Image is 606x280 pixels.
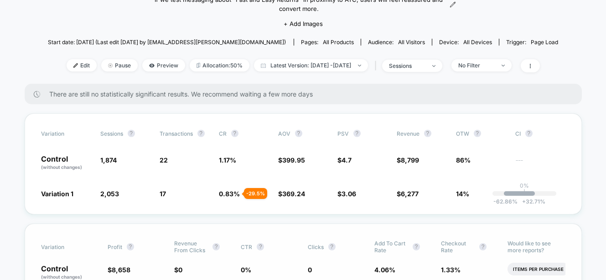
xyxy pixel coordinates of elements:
[458,62,495,69] div: No Filter
[100,156,117,164] span: 1,874
[374,266,395,274] span: 4.06 %
[506,39,558,46] div: Trigger:
[337,156,352,164] span: $
[278,130,290,137] span: AOV
[41,274,82,280] span: (without changes)
[518,198,545,205] span: 32.71 %
[398,39,425,46] span: All Visitors
[515,130,565,137] span: CI
[160,190,166,198] span: 17
[301,39,354,46] div: Pages:
[41,130,91,137] span: Variation
[212,243,220,250] button: ?
[160,156,168,164] span: 22
[101,59,138,71] span: Pause
[401,190,419,198] span: 6,277
[100,130,123,137] span: Sessions
[397,156,419,164] span: $
[41,190,73,198] span: Variation 1
[389,62,425,69] div: sessions
[432,39,499,46] span: Device:
[520,182,529,189] p: 0%
[328,243,336,250] button: ?
[456,130,506,137] span: OTW
[522,198,526,205] span: +
[474,130,481,137] button: ?
[531,39,558,46] span: Page Load
[282,156,305,164] span: 399.95
[523,189,525,196] p: |
[100,190,119,198] span: 2,053
[432,65,435,67] img: end
[278,190,305,198] span: $
[108,266,130,274] span: $
[178,266,182,274] span: 0
[190,59,249,71] span: Allocation: 50%
[323,39,354,46] span: all products
[41,164,82,170] span: (without changes)
[463,39,492,46] span: all devices
[337,130,349,137] span: PSV
[342,190,356,198] span: 3.06
[502,65,505,66] img: end
[342,156,352,164] span: 4.7
[108,244,122,250] span: Profit
[241,266,251,274] span: 0 %
[241,244,252,250] span: CTR
[197,130,205,137] button: ?
[142,59,185,71] span: Preview
[479,243,487,250] button: ?
[112,266,130,274] span: 8,658
[337,190,356,198] span: $
[41,240,91,254] span: Variation
[515,158,565,171] span: ---
[401,156,419,164] span: 8,799
[231,130,238,137] button: ?
[197,63,200,68] img: rebalance
[257,243,264,250] button: ?
[413,243,420,250] button: ?
[424,130,431,137] button: ?
[41,155,91,171] p: Control
[397,130,420,137] span: Revenue
[108,63,113,68] img: end
[244,188,267,199] div: - 29.5 %
[174,240,208,254] span: Revenue From Clicks
[525,130,533,137] button: ?
[261,63,266,68] img: calendar
[508,263,569,275] li: Items Per Purchase
[127,243,134,250] button: ?
[456,156,471,164] span: 86%
[358,65,361,66] img: end
[456,190,469,198] span: 14%
[308,266,312,274] span: 0
[397,190,419,198] span: $
[278,156,305,164] span: $
[282,190,305,198] span: 369.24
[493,198,518,205] span: -62.86 %
[48,39,286,46] span: Start date: [DATE] (Last edit [DATE] by [EMAIL_ADDRESS][PERSON_NAME][DOMAIN_NAME])
[374,240,408,254] span: Add To Cart Rate
[67,59,97,71] span: Edit
[49,90,564,98] span: There are still no statistically significant results. We recommend waiting a few more days
[373,59,382,72] span: |
[160,130,193,137] span: Transactions
[295,130,302,137] button: ?
[219,190,240,198] span: 0.83 %
[284,20,323,27] span: + Add Images
[219,156,236,164] span: 1.17 %
[353,130,361,137] button: ?
[128,130,135,137] button: ?
[508,240,565,254] p: Would like to see more reports?
[254,59,368,71] span: Latest Version: [DATE] - [DATE]
[368,39,425,46] div: Audience:
[441,266,461,274] span: 1.33 %
[441,240,475,254] span: Checkout Rate
[308,244,324,250] span: Clicks
[174,266,182,274] span: $
[219,130,227,137] span: CR
[73,63,78,68] img: edit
